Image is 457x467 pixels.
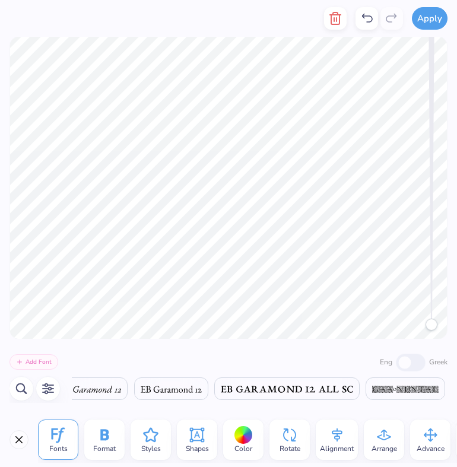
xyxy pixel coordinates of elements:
img: EB Garamond 12 (12 Regular) [141,386,202,393]
span: Arrange [372,444,397,453]
img: EB Garamond Initials [372,386,439,393]
label: Eng [380,357,392,367]
button: Add Font [9,354,58,370]
span: Fonts [49,444,68,453]
label: Greek [429,357,448,367]
span: Format [93,444,116,453]
span: Styles [141,444,161,453]
button: Apply [412,7,448,30]
span: Color [234,444,252,453]
div: Accessibility label [426,319,437,331]
span: Shapes [186,444,209,453]
img: EB Garamond 12 All SC [221,386,353,393]
span: Rotate [280,444,300,453]
img: EB Garamond 12 (12 Italic) [58,386,121,393]
span: Alignment [320,444,354,453]
button: Close [9,430,28,449]
span: Advance [417,444,445,453]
